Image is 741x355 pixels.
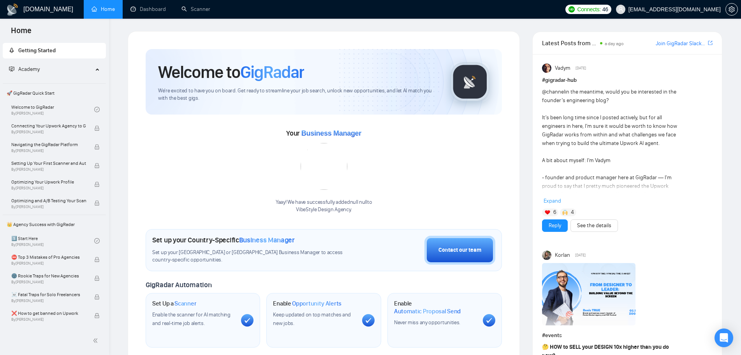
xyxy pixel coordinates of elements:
[11,167,86,172] span: By [PERSON_NAME]
[542,88,678,311] div: in the meantime, would you be interested in the founder’s engineering blog? It’s been long time s...
[553,208,556,216] span: 6
[571,208,574,216] span: 4
[4,217,105,232] span: 👑 Agency Success with GigRadar
[292,300,341,307] span: Opportunity Alerts
[708,39,713,47] a: export
[5,25,38,41] span: Home
[276,199,372,214] div: Yaay! We have successfully added null null to
[549,221,561,230] a: Reply
[656,39,706,48] a: Join GigRadar Slack Community
[9,66,14,72] span: fund-projection-screen
[9,48,14,53] span: rocket
[18,66,40,72] span: Academy
[152,249,358,264] span: Set up your [GEOGRAPHIC_DATA] or [GEOGRAPHIC_DATA] Business Manager to access country-specific op...
[276,206,372,214] p: VibeStyle Design Agency .
[11,130,86,134] span: By [PERSON_NAME]
[240,62,304,83] span: GigRadar
[152,236,295,244] h1: Set up your Country-Specific
[11,272,86,280] span: 🌚 Rookie Traps for New Agencies
[9,66,40,72] span: Academy
[94,294,100,300] span: lock
[11,178,86,186] span: Optimizing Your Upwork Profile
[152,311,231,327] span: Enable the scanner for AI matching and real-time job alerts.
[542,263,635,325] img: F09HV7Q5KUN-Denis%20True.png
[130,6,166,12] a: dashboardDashboard
[93,337,100,344] span: double-left
[394,307,461,315] span: Automatic Proposal Send
[577,221,611,230] a: See the details
[725,6,738,12] a: setting
[94,257,100,262] span: lock
[94,238,100,244] span: check-circle
[542,88,565,95] span: @channel
[94,200,100,206] span: lock
[542,331,713,340] h1: # events
[94,313,100,318] span: lock
[542,344,549,350] span: 🤔
[11,261,86,266] span: By [PERSON_NAME]
[438,246,481,254] div: Contact our team
[424,236,495,265] button: Contact our team
[273,300,341,307] h1: Enable
[11,232,94,249] a: 1️⃣ Start HereBy[PERSON_NAME]
[158,62,304,83] h1: Welcome to
[11,205,86,209] span: By [PERSON_NAME]
[273,311,351,327] span: Keep updated on top matches and new jobs.
[6,4,19,16] img: logo
[570,219,618,232] button: See the details
[11,280,86,284] span: By [PERSON_NAME]
[555,251,570,260] span: Korlan
[11,148,86,153] span: By [PERSON_NAME]
[555,64,570,72] span: Vadym
[11,253,86,261] span: ⛔ Top 3 Mistakes of Pro Agencies
[11,317,86,322] span: By [PERSON_NAME]
[11,197,86,205] span: Optimizing and A/B Testing Your Scanner for Better Results
[542,76,713,85] h1: # gigradar-hub
[11,309,86,317] span: ❌ How to get banned on Upwork
[618,7,623,12] span: user
[11,159,86,167] span: Setting Up Your First Scanner and Auto-Bidder
[4,85,105,101] span: 🚀 GigRadar Quick Start
[301,143,347,190] img: error
[174,300,196,307] span: Scanner
[11,101,94,118] a: Welcome to GigRadarBy[PERSON_NAME]
[545,210,550,215] img: ❤️
[239,236,295,244] span: Business Manager
[542,219,568,232] button: Reply
[602,5,608,14] span: 46
[11,122,86,130] span: Connecting Your Upwork Agency to GigRadar
[3,43,106,58] li: Getting Started
[92,6,115,12] a: homeHome
[605,41,624,46] span: a day ago
[11,186,86,191] span: By [PERSON_NAME]
[11,291,86,298] span: ☠️ Fatal Traps for Solo Freelancers
[708,40,713,46] span: export
[576,65,586,72] span: [DATE]
[158,87,438,102] span: We're excited to have you on board. Get ready to streamline your job search, unlock new opportuni...
[394,300,477,315] h1: Enable
[94,276,100,281] span: lock
[542,64,551,73] img: Vadym
[451,62,489,101] img: gigradar-logo.png
[725,3,738,16] button: setting
[542,251,551,260] img: Korlan
[575,252,586,259] span: [DATE]
[577,5,600,14] span: Connects:
[544,198,561,204] span: Expand
[11,141,86,148] span: Navigating the GigRadar Platform
[562,210,568,215] img: 🙌
[181,6,210,12] a: searchScanner
[301,129,361,137] span: Business Manager
[94,125,100,131] span: lock
[152,300,196,307] h1: Set Up a
[146,281,211,289] span: GigRadar Automation
[286,129,361,138] span: Your
[94,163,100,168] span: lock
[715,329,733,347] div: Open Intercom Messenger
[11,298,86,303] span: By [PERSON_NAME]
[569,6,575,12] img: upwork-logo.png
[394,319,460,326] span: Never miss any opportunities.
[542,38,598,48] span: Latest Posts from the GigRadar Community
[18,47,56,54] span: Getting Started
